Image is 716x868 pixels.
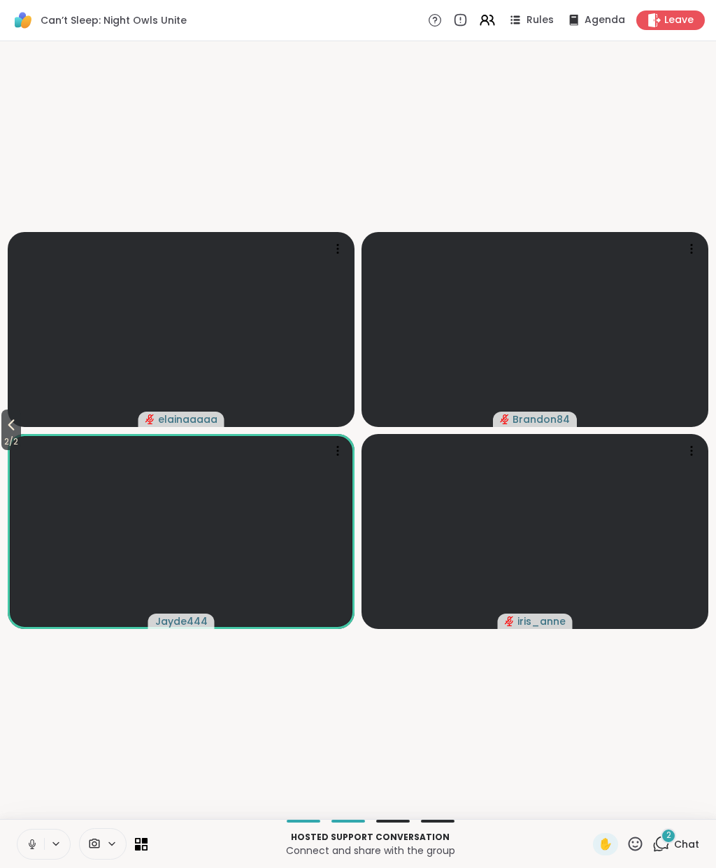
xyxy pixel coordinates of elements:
span: Can’t Sleep: Night Owls Unite [41,13,187,27]
span: 2 [666,830,671,841]
p: Hosted support conversation [156,831,585,844]
span: ✋ [599,836,613,853]
span: audio-muted [505,616,515,626]
span: Agenda [585,13,625,27]
span: Leave [664,13,694,27]
span: elainaaaaa [158,412,217,426]
button: 2/2 [1,410,21,450]
p: Connect and share with the group [156,844,585,858]
span: audio-muted [500,414,510,424]
span: Chat [674,837,699,851]
span: audio-muted [145,414,155,424]
span: Jayde444 [155,614,208,628]
span: Rules [527,13,554,27]
span: Brandon84 [513,412,570,426]
span: iris_anne [517,614,566,628]
img: ShareWell Logomark [11,8,35,32]
span: 2 / 2 [1,433,21,450]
